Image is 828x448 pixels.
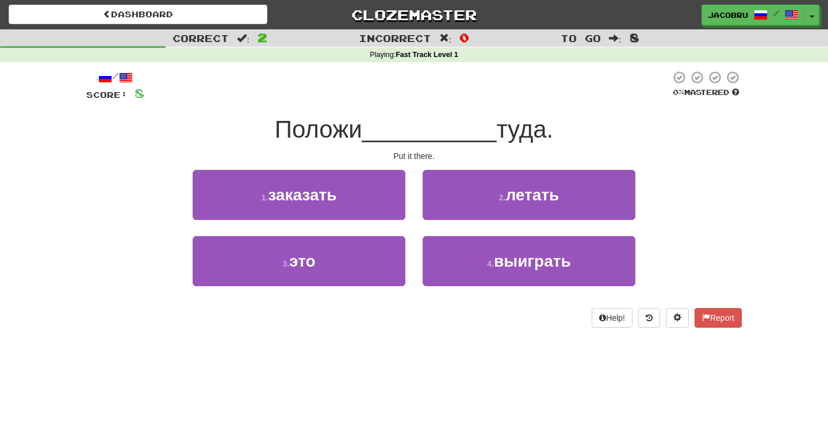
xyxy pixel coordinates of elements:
[289,252,316,270] span: это
[499,193,506,202] small: 2 .
[275,116,362,143] span: Положи
[505,186,559,204] span: летать
[86,90,128,100] span: Score:
[9,5,267,24] a: Dashboard
[561,32,601,44] span: To go
[695,308,742,328] button: Report
[638,308,660,328] button: Round history (alt+y)
[673,88,684,97] span: 0 %
[487,259,494,268] small: 4 .
[630,31,639,44] span: 8
[268,186,336,204] span: заказать
[459,31,469,44] span: 0
[172,32,229,44] span: Correct
[135,86,144,100] span: 8
[193,170,405,220] button: 1.заказать
[708,10,748,20] span: jacobRU
[423,236,635,286] button: 4.выиграть
[609,33,622,43] span: :
[285,5,543,25] a: Clozemaster
[494,252,571,270] span: выиграть
[359,32,431,44] span: Incorrect
[258,31,267,44] span: 2
[423,170,635,220] button: 2.летать
[773,9,779,17] span: /
[282,259,289,268] small: 3 .
[396,51,458,59] strong: Fast Track Level 1
[362,116,497,143] span: __________
[86,70,144,85] div: /
[701,5,805,25] a: jacobRU /
[262,193,269,202] small: 1 .
[592,308,632,328] button: Help!
[496,116,553,143] span: туда.
[86,150,742,162] div: Put it there.
[237,33,250,43] span: :
[193,236,405,286] button: 3.это
[439,33,452,43] span: :
[670,88,742,98] div: Mastered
